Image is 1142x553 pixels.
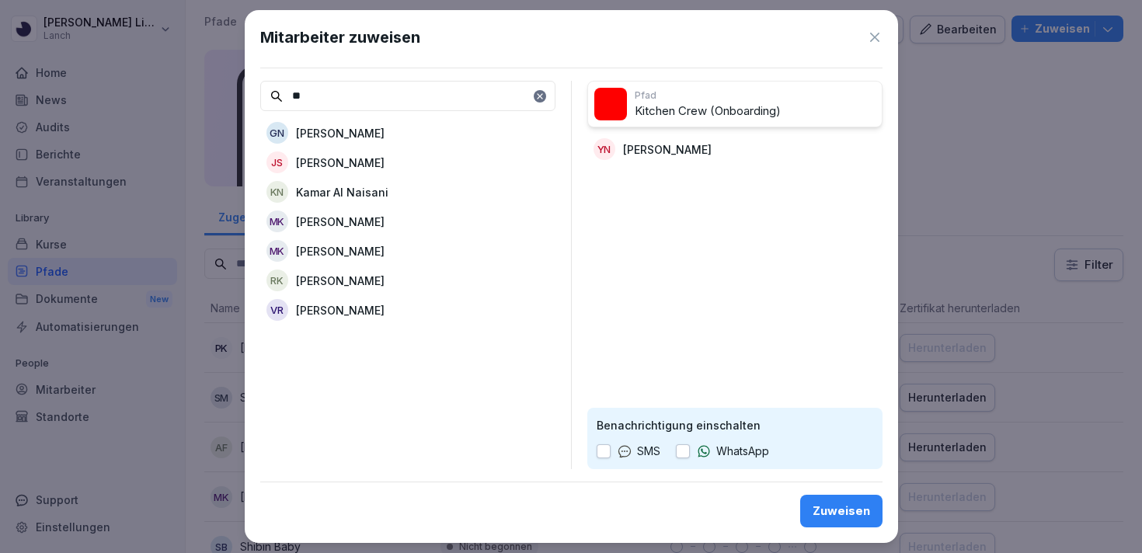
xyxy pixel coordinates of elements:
[296,273,385,289] p: [PERSON_NAME]
[296,214,385,230] p: [PERSON_NAME]
[266,122,288,144] div: GN
[296,302,385,318] p: [PERSON_NAME]
[813,503,870,520] div: Zuweisen
[266,299,288,321] div: VR
[266,270,288,291] div: RK
[594,138,615,160] div: YN
[266,151,288,173] div: JS
[296,125,385,141] p: [PERSON_NAME]
[266,210,288,232] div: MK
[296,243,385,259] p: [PERSON_NAME]
[716,443,769,460] p: WhatsApp
[635,103,876,120] p: Kitchen Crew (Onboarding)
[597,417,873,433] p: Benachrichtigung einschalten
[800,495,883,527] button: Zuweisen
[296,184,388,200] p: Kamar Al Naisani
[260,26,420,49] h1: Mitarbeiter zuweisen
[623,141,712,158] p: [PERSON_NAME]
[266,240,288,262] div: MK
[296,155,385,171] p: [PERSON_NAME]
[635,89,876,103] p: Pfad
[637,443,660,460] p: SMS
[266,181,288,203] div: KN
